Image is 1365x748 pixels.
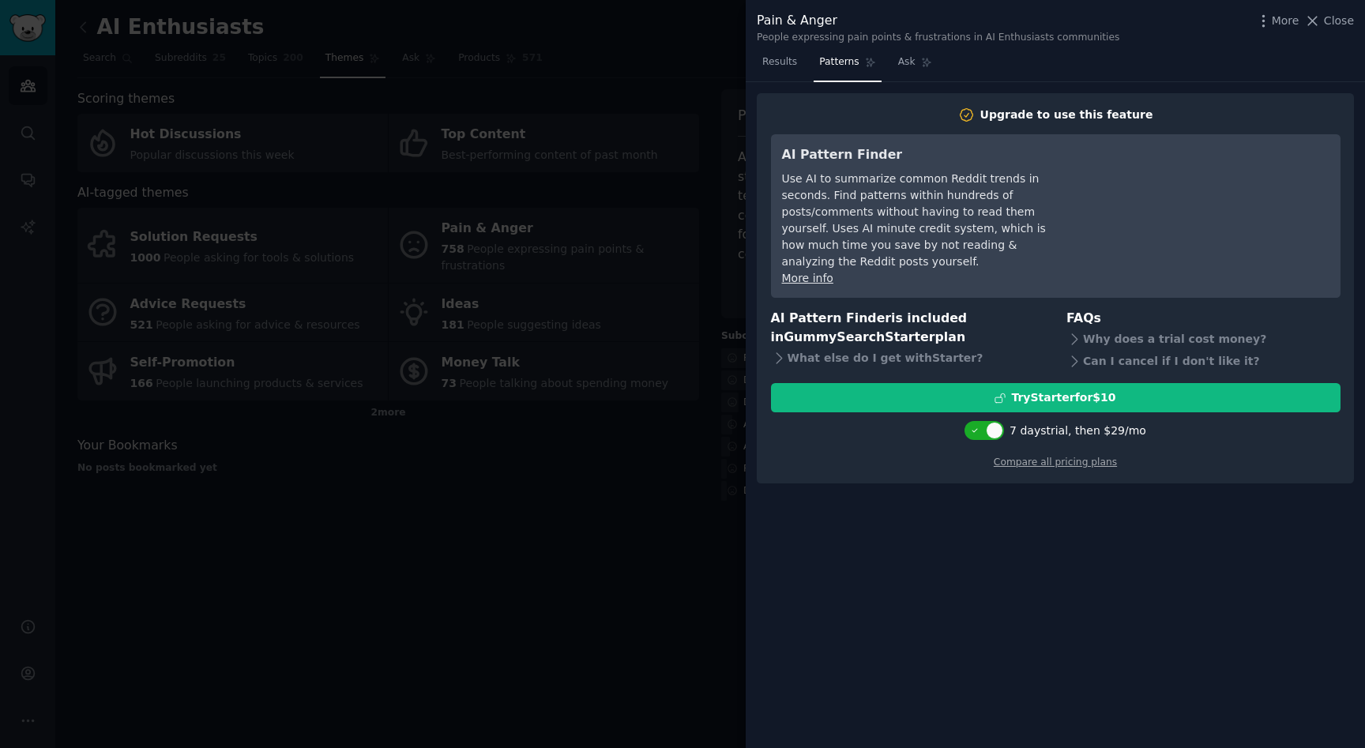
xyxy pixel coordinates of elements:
div: Upgrade to use this feature [980,107,1153,123]
button: TryStarterfor$10 [771,383,1341,412]
span: Results [762,55,797,70]
span: Patterns [819,55,859,70]
span: More [1272,13,1299,29]
button: Close [1304,13,1354,29]
h3: AI Pattern Finder [782,145,1070,165]
a: Patterns [814,50,881,82]
span: GummySearch Starter [784,329,934,344]
div: Why does a trial cost money? [1066,328,1341,350]
span: Close [1324,13,1354,29]
div: What else do I get with Starter ? [771,348,1045,370]
div: 7 days trial, then $ 29 /mo [1010,423,1146,439]
a: Results [757,50,803,82]
div: Pain & Anger [757,11,1119,31]
a: Compare all pricing plans [994,457,1117,468]
iframe: YouTube video player [1092,145,1329,264]
a: More info [782,272,833,284]
div: People expressing pain points & frustrations in AI Enthusiasts communities [757,31,1119,45]
a: Ask [893,50,938,82]
h3: FAQs [1066,309,1341,329]
div: Try Starter for $10 [1011,389,1115,406]
button: More [1255,13,1299,29]
h3: AI Pattern Finder is included in plan [771,309,1045,348]
span: Ask [898,55,916,70]
div: Use AI to summarize common Reddit trends in seconds. Find patterns within hundreds of posts/comme... [782,171,1070,270]
div: Can I cancel if I don't like it? [1066,350,1341,372]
